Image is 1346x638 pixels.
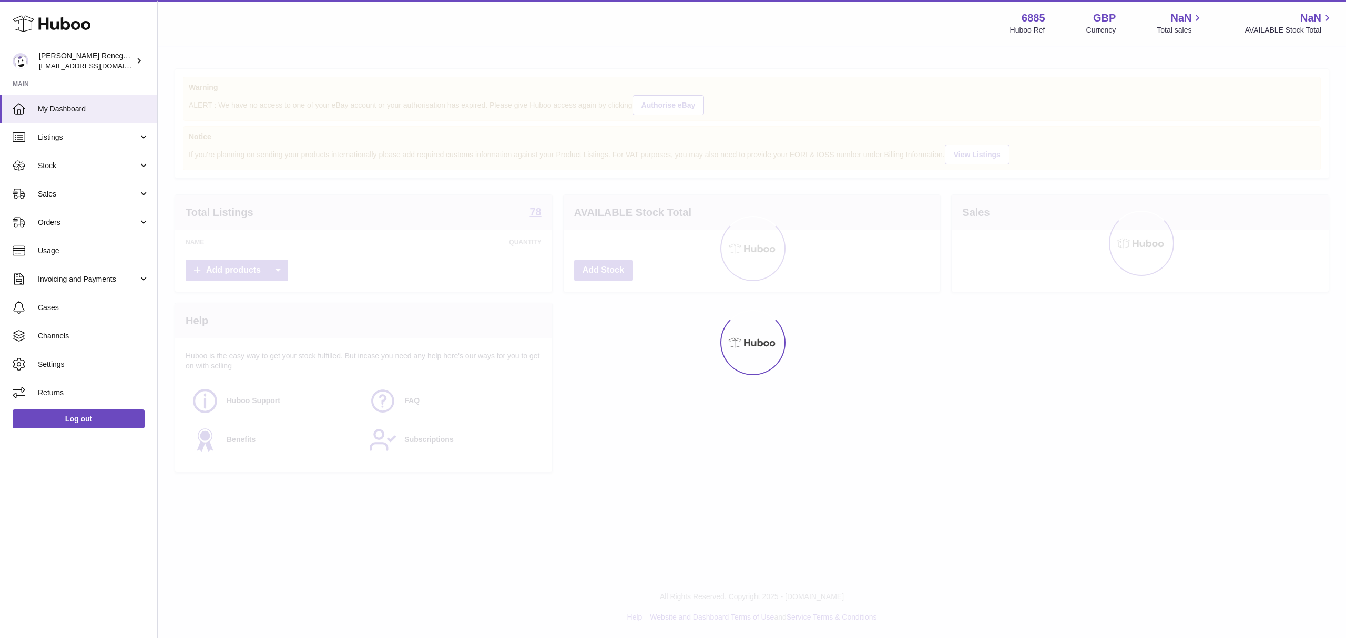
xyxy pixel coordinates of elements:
[1010,25,1045,35] div: Huboo Ref
[38,161,138,171] span: Stock
[38,331,149,341] span: Channels
[38,274,138,284] span: Invoicing and Payments
[38,246,149,256] span: Usage
[38,388,149,398] span: Returns
[1170,11,1191,25] span: NaN
[38,132,138,142] span: Listings
[38,303,149,313] span: Cases
[13,409,145,428] a: Log out
[13,53,28,69] img: internalAdmin-6885@internal.huboo.com
[1093,11,1116,25] strong: GBP
[38,104,149,114] span: My Dashboard
[1300,11,1321,25] span: NaN
[1245,25,1333,35] span: AVAILABLE Stock Total
[1022,11,1045,25] strong: 6885
[1157,25,1204,35] span: Total sales
[38,359,149,369] span: Settings
[39,51,134,71] div: [PERSON_NAME] Renegade Productions -UK account
[1157,11,1204,35] a: NaN Total sales
[1245,11,1333,35] a: NaN AVAILABLE Stock Total
[1086,25,1116,35] div: Currency
[39,61,155,70] span: [EMAIL_ADDRESS][DOMAIN_NAME]
[38,218,138,228] span: Orders
[38,189,138,199] span: Sales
